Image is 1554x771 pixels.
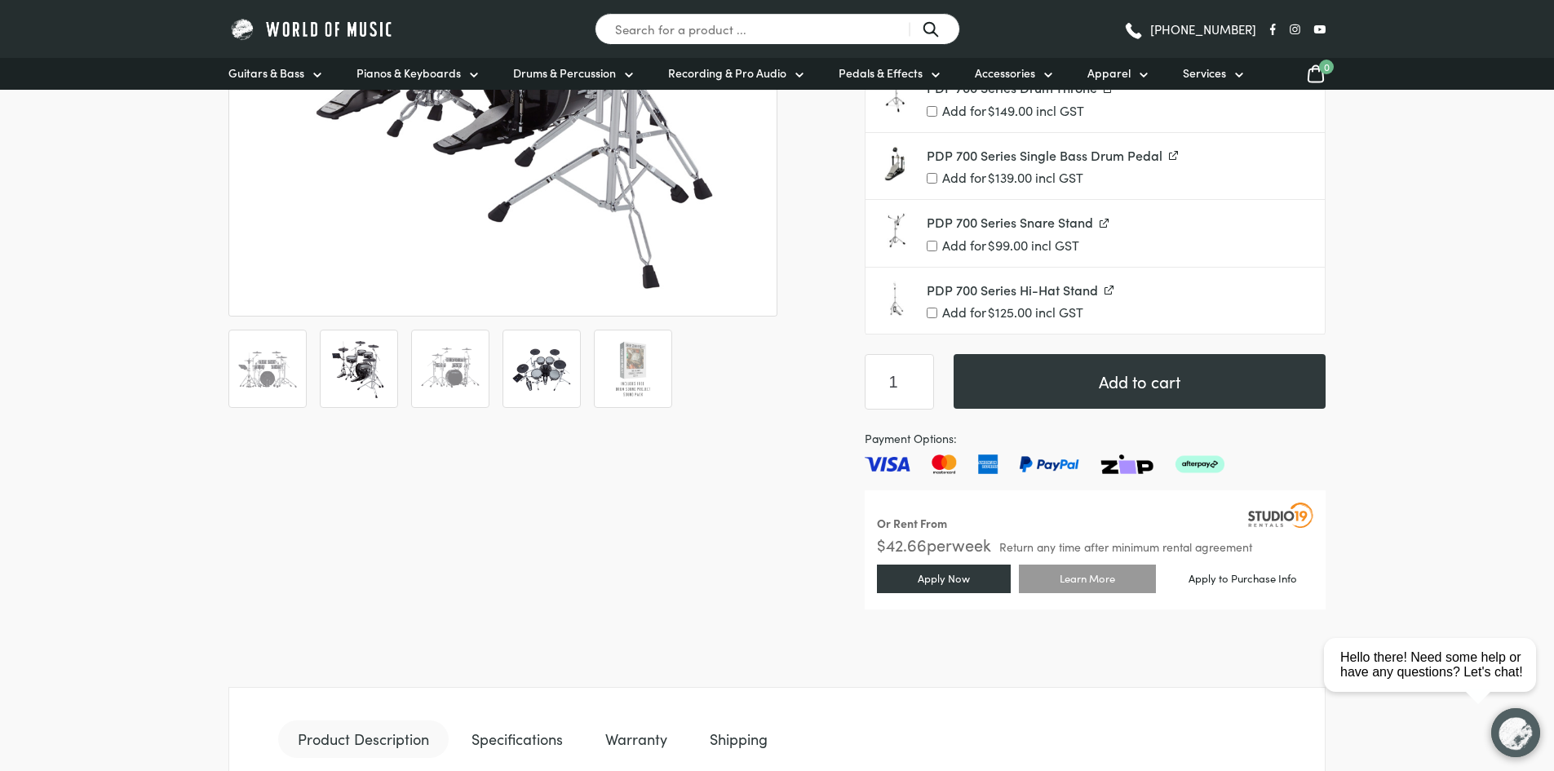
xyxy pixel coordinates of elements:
input: Add for$125.00 incl GST [927,308,937,318]
span: 149.00 [988,101,1033,119]
span: Return any time after minimum rental agreement [999,541,1252,552]
span: $ [988,101,995,119]
a: Warranty [586,720,687,758]
span: Pianos & Keyboards [356,64,461,82]
a: Product Description [278,720,449,758]
span: $ [988,236,995,254]
label: Add for [927,305,1312,321]
input: Add for$139.00 incl GST [927,173,937,184]
img: Roland VAD307 V-Drum Acoustic Design Digital Drum Kit [237,339,298,399]
a: Shipping [690,720,787,758]
a: Specifications [452,720,582,758]
a: [PHONE_NUMBER] [1123,17,1256,42]
div: Or Rent From [877,514,947,533]
img: Roland VAD307 V-Drum Acoustic Design Digital Drum Kit Front [420,339,480,399]
span: Pedals & Effects [839,64,923,82]
label: Add for [927,238,1312,254]
a: Apply Now [877,565,1011,593]
input: Add for$99.00 incl GST [927,241,937,251]
span: 99.00 [988,236,1028,254]
img: Pay with Master card, Visa, American Express and Paypal [865,454,1224,474]
span: 125.00 [988,303,1032,321]
input: Search for a product ... [595,13,960,45]
label: Add for [927,104,1312,119]
label: Add for [927,171,1312,186]
span: per week [927,533,991,556]
img: PDP-700-Series-Hi-Hat-Stand [879,281,914,316]
img: Roland VAD307 V-Drum Acoustic Design Digital Drum Kit Above [511,339,572,399]
span: Apparel [1087,64,1131,82]
span: Payment Options: [865,429,1326,448]
span: Recording & Pro Audio [668,64,786,82]
img: Roland VAD307 V-Drum Acoustic Design Digital Drum Kit Side [329,339,389,399]
a: Apply to Purchase Info [1164,566,1322,591]
img: Studio19 Rentals [1248,503,1313,527]
img: PDP-700-Series-Drum-Throne [879,78,914,113]
span: Guitars & Bass [228,64,304,82]
span: incl GST [1035,168,1083,186]
button: Add to cart [954,354,1326,409]
span: Accessories [975,64,1035,82]
span: incl GST [1035,303,1083,321]
iframe: Chat with our support team [1317,592,1554,771]
input: Add for$149.00 incl GST [927,106,937,117]
span: [PHONE_NUMBER] [1150,23,1256,35]
span: PDP 700 Series Hi-Hat Stand [927,281,1098,299]
input: Product quantity [865,354,934,410]
img: World of Music [228,16,396,42]
span: Services [1183,64,1226,82]
img: Roland VAD307 V-Drum Acoustic Design Digital Drum Kit Alamo DSP [603,339,663,399]
span: incl GST [1036,101,1084,119]
img: PDP-700-Series-Single-Bass-Drum-Pedal [879,146,914,181]
span: 0 [1319,60,1334,74]
span: Drums & Percussion [513,64,616,82]
span: $ [988,303,995,321]
a: Learn More [1019,565,1156,593]
span: PDP 700 Series Snare Stand [927,213,1093,231]
span: $ 42.66 [877,533,927,556]
img: PDP-700-Series-Snare-Stand [879,213,914,248]
span: incl GST [1031,236,1079,254]
span: PDP 700 Series Single Bass Drum Pedal [927,146,1162,164]
span: 139.00 [988,168,1032,186]
span: $ [988,168,995,186]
